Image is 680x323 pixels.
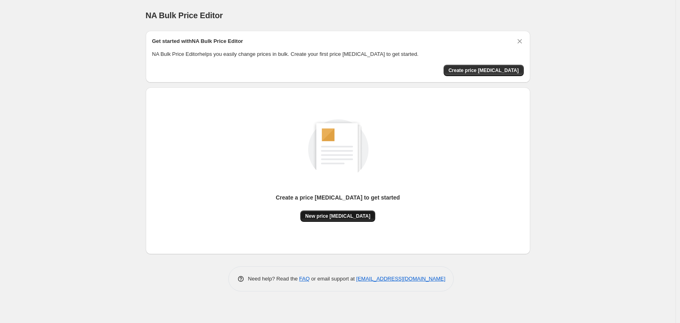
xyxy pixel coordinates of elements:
p: NA Bulk Price Editor helps you easily change prices in bulk. Create your first price [MEDICAL_DAT... [152,50,524,58]
h2: Get started with NA Bulk Price Editor [152,37,243,45]
a: FAQ [299,276,310,282]
span: New price [MEDICAL_DATA] [305,213,370,219]
a: [EMAIL_ADDRESS][DOMAIN_NAME] [356,276,445,282]
button: Create price change job [444,65,524,76]
span: NA Bulk Price Editor [146,11,223,20]
span: Need help? Read the [248,276,300,282]
span: Create price [MEDICAL_DATA] [448,67,519,74]
span: or email support at [310,276,356,282]
button: New price [MEDICAL_DATA] [300,210,375,222]
p: Create a price [MEDICAL_DATA] to get started [276,193,400,202]
button: Dismiss card [516,37,524,45]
